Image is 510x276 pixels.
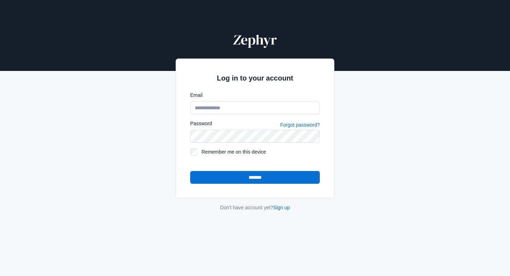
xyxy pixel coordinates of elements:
[190,120,212,127] label: Password
[202,148,320,155] label: Remember me on this device
[176,204,334,211] div: Don't have account yet?
[232,31,278,48] img: Zephyr Logo
[280,122,320,128] a: Forgot password?
[273,205,290,210] a: Sign up
[190,92,320,99] label: Email
[190,73,320,83] h2: Log in to your account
